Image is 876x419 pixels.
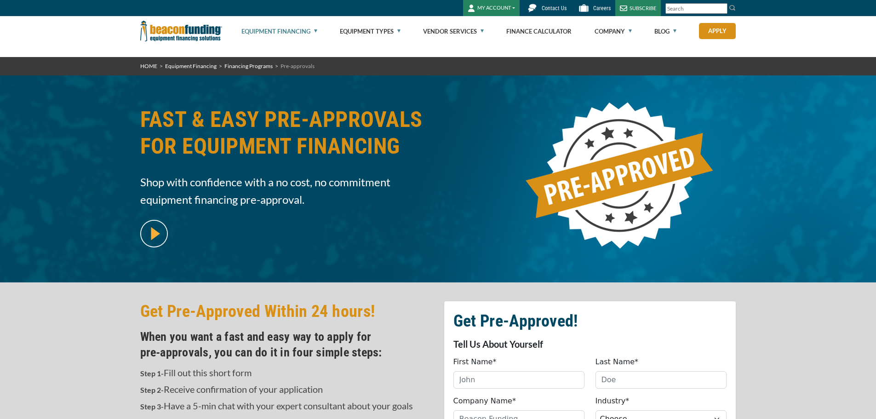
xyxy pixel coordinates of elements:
[423,17,484,46] a: Vendor Services
[699,23,736,39] a: Apply
[140,369,164,378] strong: Step 1-
[729,4,736,11] img: Search
[140,402,164,411] strong: Step 3-
[165,63,217,69] a: Equipment Financing
[654,17,676,46] a: Blog
[140,329,433,360] h4: When you want a fast and easy way to apply for pre‑approvals, you can do it in four simple steps:
[140,63,157,69] a: HOME
[453,396,516,407] label: Company Name*
[595,371,727,389] input: Doe
[140,301,433,322] h2: Get Pre-Approved Within 24 hours!
[453,310,727,332] h2: Get Pre-Approved!
[140,400,433,412] p: Have a 5-min chat with your expert consultant about your goals
[595,356,639,367] label: Last Name*
[140,106,433,166] h1: FAST & EASY PRE-APPROVALS
[595,17,632,46] a: Company
[718,5,725,12] a: Clear search text
[140,16,222,46] img: Beacon Funding Corporation logo
[453,356,497,367] label: First Name*
[593,5,611,11] span: Careers
[140,173,433,208] span: Shop with confidence with a no cost, no commitment equipment financing pre-approval.
[140,133,433,160] span: FOR EQUIPMENT FINANCING
[340,17,401,46] a: Equipment Types
[542,5,567,11] span: Contact Us
[224,63,273,69] a: Financing Programs
[506,17,572,46] a: Finance Calculator
[595,396,630,407] label: Industry*
[140,367,433,379] p: Fill out this short form
[281,63,315,69] span: Pre-approvals
[241,17,317,46] a: Equipment Financing
[453,339,727,350] p: Tell Us About Yourself
[453,371,584,389] input: John
[665,3,727,14] input: Search
[140,385,164,394] strong: Step 2-
[140,384,433,396] p: Receive confirmation of your application
[140,220,168,247] img: video modal pop-up play button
